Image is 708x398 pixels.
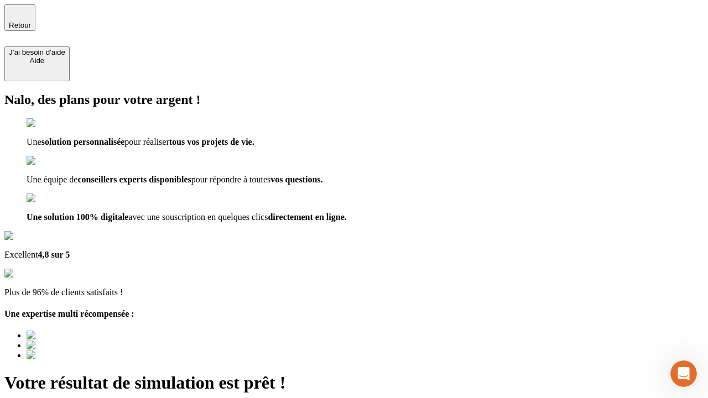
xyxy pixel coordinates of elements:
[27,350,129,360] img: Best savings advice award
[4,92,704,107] h2: Nalo, des plans pour votre argent !
[670,360,697,387] iframe: Intercom live chat
[4,4,35,31] button: Retour
[4,373,704,393] h1: Votre résultat de simulation est prêt !
[27,331,129,341] img: Best savings advice award
[9,56,65,65] div: Aide
[4,46,70,81] button: J’ai besoin d'aideAide
[9,48,65,56] div: J’ai besoin d'aide
[77,175,191,184] span: conseillers experts disponibles
[191,175,271,184] span: pour répondre à toutes
[268,212,346,222] span: directement en ligne.
[27,137,41,146] span: Une
[4,231,69,241] img: Google Review
[4,269,59,279] img: reviews stars
[169,137,254,146] span: tous vos projets de vie.
[27,156,74,166] img: checkmark
[27,118,74,128] img: checkmark
[128,212,268,222] span: avec une souscription en quelques clics
[27,193,74,203] img: checkmark
[4,250,38,259] span: Excellent
[27,175,77,184] span: Une équipe de
[38,250,70,259] span: 4,8 sur 5
[41,137,125,146] span: solution personnalisée
[4,287,704,297] p: Plus de 96% de clients satisfaits !
[124,137,169,146] span: pour réaliser
[270,175,322,184] span: vos questions.
[27,212,128,222] span: Une solution 100% digitale
[27,341,129,350] img: Best savings advice award
[4,309,704,319] h4: Une expertise multi récompensée :
[9,21,31,29] span: Retour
